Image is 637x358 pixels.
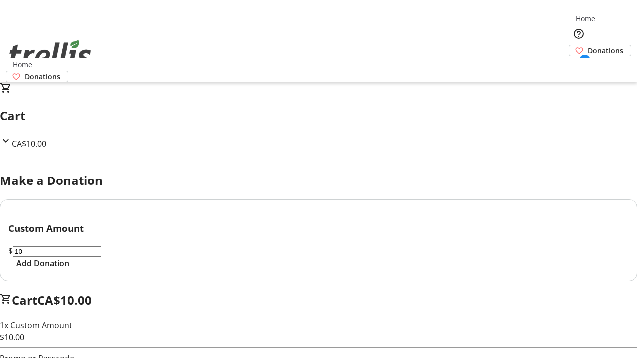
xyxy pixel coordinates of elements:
button: Add Donation [8,257,77,269]
a: Home [569,13,601,24]
span: Home [13,59,32,70]
span: CA$10.00 [37,292,92,308]
h3: Custom Amount [8,221,629,235]
button: Help [569,24,589,44]
a: Donations [6,71,68,82]
button: Cart [569,56,589,76]
span: Home [576,13,595,24]
a: Donations [569,45,631,56]
span: $ [8,245,13,256]
span: Add Donation [16,257,69,269]
span: Donations [25,71,60,82]
span: CA$10.00 [12,138,46,149]
span: Donations [588,45,623,56]
input: Donation Amount [13,246,101,257]
img: Orient E2E Organization bFzNIgylTv's Logo [6,29,95,79]
a: Home [6,59,38,70]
